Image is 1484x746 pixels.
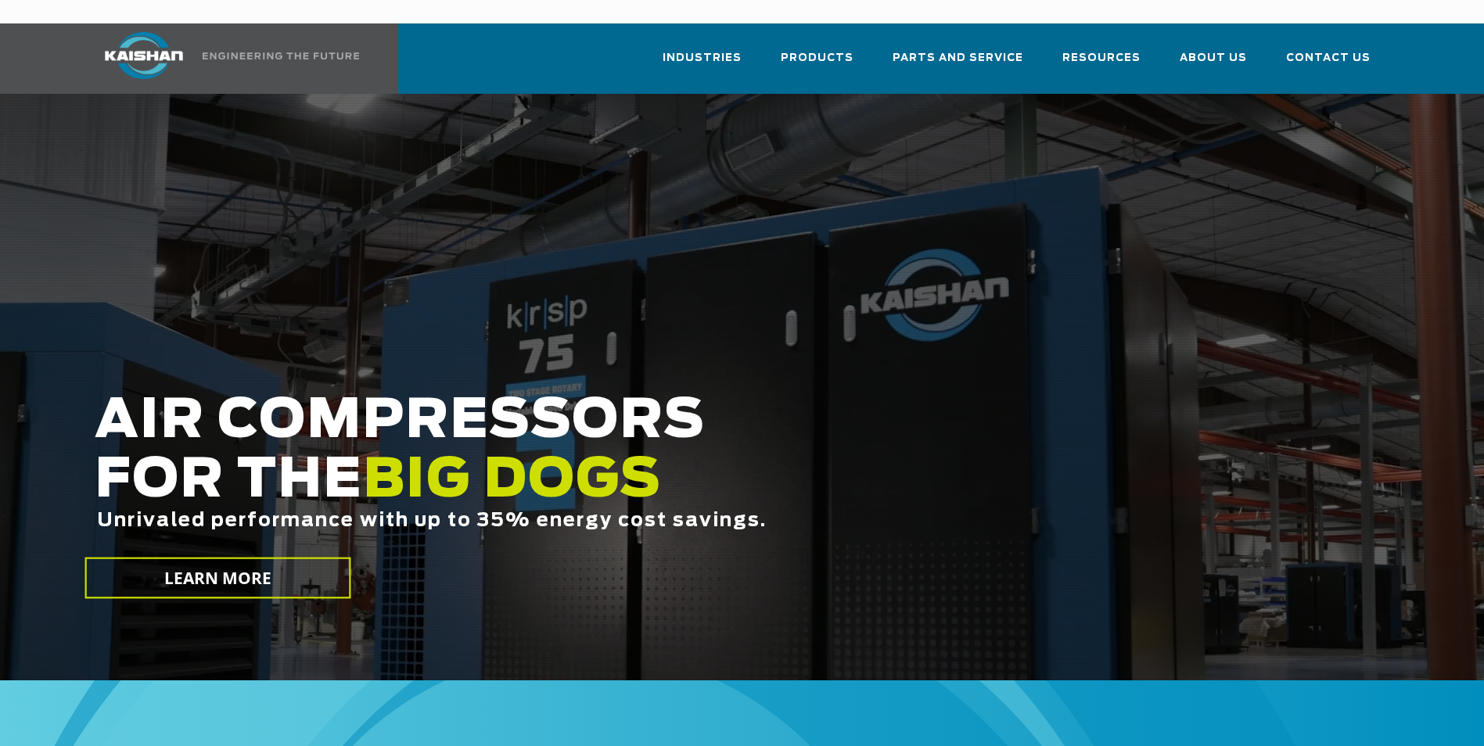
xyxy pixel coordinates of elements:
[1286,38,1371,91] a: Contact Us
[95,392,1171,580] h2: AIR COMPRESSORS FOR THE
[1180,38,1247,91] a: About Us
[1180,49,1247,67] span: About Us
[97,511,767,530] span: Unrivaled performance with up to 35% energy cost savings.
[85,32,203,79] img: kaishan logo
[781,49,853,67] span: Products
[1062,49,1141,67] span: Resources
[893,49,1023,67] span: Parts and Service
[663,49,742,67] span: Industries
[781,38,853,91] a: Products
[1062,38,1141,91] a: Resources
[363,454,662,507] span: BIG DOGS
[663,38,742,91] a: Industries
[1286,49,1371,67] span: Contact Us
[203,52,359,59] img: Engineering the future
[893,38,1023,91] a: Parts and Service
[163,567,271,590] span: LEARN MORE
[85,23,362,94] a: Kaishan USA
[84,558,350,599] a: LEARN MORE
